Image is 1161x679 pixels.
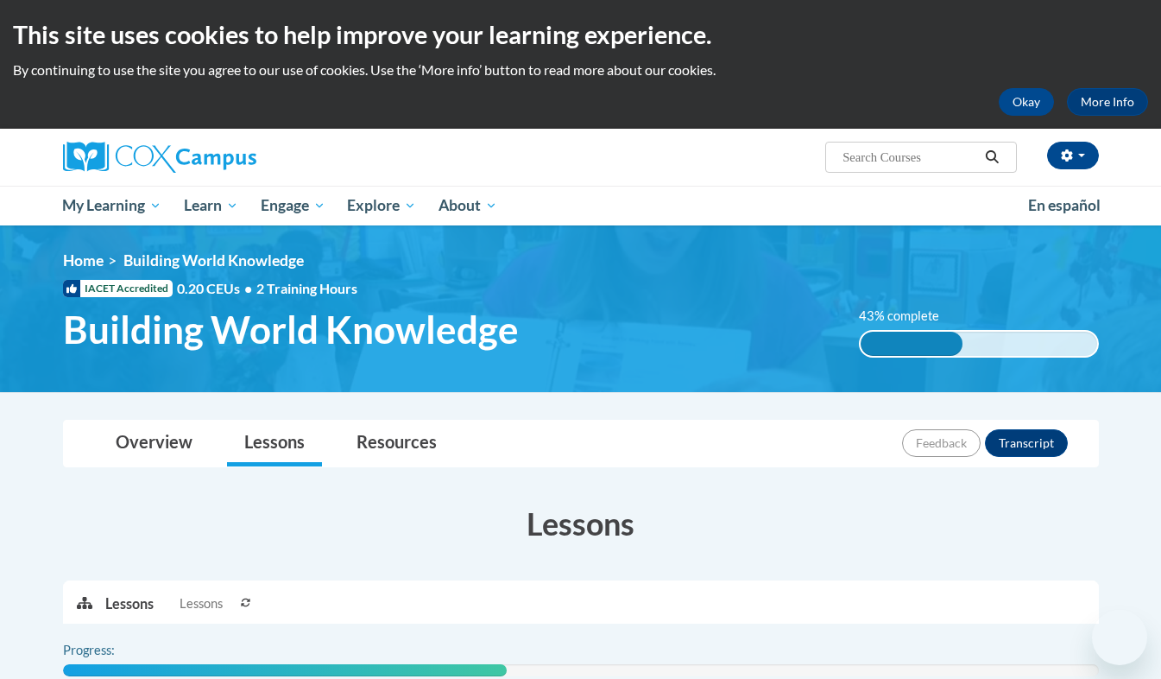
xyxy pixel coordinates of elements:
p: Lessons [105,594,154,613]
p: By continuing to use the site you agree to our use of cookies. Use the ‘More info’ button to read... [13,60,1148,79]
span: 0.20 CEUs [177,279,256,298]
a: Overview [98,421,210,466]
span: 2 Training Hours [256,280,357,296]
span: My Learning [62,195,161,216]
a: My Learning [52,186,174,225]
iframe: Button to launch messaging window [1092,610,1147,665]
a: Resources [339,421,454,466]
span: • [244,280,252,296]
input: Search Courses [841,147,979,168]
span: About [439,195,497,216]
a: More Info [1067,88,1148,116]
span: IACET Accredited [63,280,173,297]
button: Account Settings [1047,142,1099,169]
button: Search [979,147,1005,168]
a: Cox Campus [63,142,391,173]
a: Engage [249,186,337,225]
a: Explore [336,186,427,225]
div: Main menu [37,186,1125,225]
label: Progress: [63,641,162,660]
span: Engage [261,195,325,216]
a: Home [63,251,104,270]
a: En español [1017,187,1112,224]
a: Lessons [227,421,322,466]
h2: This site uses cookies to help improve your learning experience. [13,17,1148,52]
span: Explore [347,195,416,216]
span: Building World Knowledge [63,307,519,352]
div: 43% complete [861,332,962,356]
a: About [427,186,508,225]
a: Learn [173,186,249,225]
button: Feedback [902,429,981,457]
label: 43% complete [859,307,958,326]
button: Transcript [985,429,1068,457]
span: En español [1028,196,1101,214]
h3: Lessons [63,502,1099,545]
button: Okay [999,88,1054,116]
span: Lessons [180,594,223,613]
span: Learn [184,195,238,216]
img: Cox Campus [63,142,256,173]
span: Building World Knowledge [123,251,304,270]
